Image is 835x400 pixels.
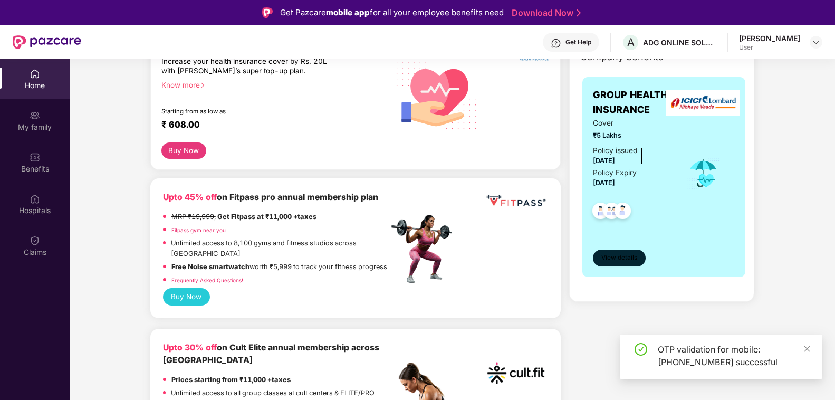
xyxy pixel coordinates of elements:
[171,227,226,233] a: Fitpass gym near you
[30,235,40,246] img: svg+xml;base64,PHN2ZyBpZD0iQ2xhaW0iIHhtbG5zPSJodHRwOi8vd3d3LnczLm9yZy8yMDAwL3N2ZyIgd2lkdGg9IjIwIi...
[593,130,671,141] span: ₹5 Lakhs
[643,37,717,47] div: ADG ONLINE SOLUTIONS PRIVATE LIMITED
[593,145,637,157] div: Policy issued
[388,42,485,141] img: svg+xml;base64,PHN2ZyB4bWxucz0iaHR0cDovL3d3dy53My5vcmcvMjAwMC9zdmciIHhtbG5zOnhsaW5rPSJodHRwOi8vd3...
[262,7,273,18] img: Logo
[163,192,378,202] b: on Fitpass pro annual membership plan
[627,36,635,49] span: A
[388,212,462,286] img: fpp.png
[593,179,615,187] span: [DATE]
[163,342,217,353] b: Upto 30% off
[161,80,382,88] div: Know more
[484,191,548,211] img: fppp.png
[593,250,645,266] button: View details
[565,38,591,46] div: Get Help
[280,6,504,19] div: Get Pazcare for all your employee benefits need
[610,199,636,225] img: svg+xml;base64,PHN2ZyB4bWxucz0iaHR0cDovL3d3dy53My5vcmcvMjAwMC9zdmciIHdpZHRoPSI0OC45NDMiIGhlaWdodD...
[588,199,613,225] img: svg+xml;base64,PHN2ZyB4bWxucz0iaHR0cDovL3d3dy53My5vcmcvMjAwMC9zdmciIHdpZHRoPSI0OC45NDMiIGhlaWdodD...
[163,192,217,202] b: Upto 45% off
[512,7,578,18] a: Download Now
[593,118,671,129] span: Cover
[171,263,249,271] strong: Free Noise smartwatch
[30,194,40,204] img: svg+xml;base64,PHN2ZyBpZD0iSG9zcGl0YWxzIiB4bWxucz0iaHR0cDovL3d3dy53My5vcmcvMjAwMC9zdmciIHdpZHRoPS...
[161,119,378,132] div: ₹ 608.00
[161,108,343,115] div: Starting from as low as
[171,238,388,259] p: Unlimited access to 8,100 gyms and fitness studios across [GEOGRAPHIC_DATA]
[161,142,206,159] button: Buy Now
[739,33,800,43] div: [PERSON_NAME]
[803,345,811,353] span: close
[658,343,810,368] div: OTP validation for mobile: [PHONE_NUMBER] successful
[171,277,243,283] a: Frequently Asked Questions!
[30,152,40,163] img: svg+xml;base64,PHN2ZyBpZD0iQmVuZWZpdHMiIHhtbG5zPSJodHRwOi8vd3d3LnczLm9yZy8yMDAwL3N2ZyIgd2lkdGg9Ij...
[577,7,581,18] img: Stroke
[739,43,800,52] div: User
[686,156,721,191] img: icon
[217,213,316,221] strong: Get Fitpass at ₹11,000 +taxes
[593,167,637,179] div: Policy Expiry
[593,88,671,118] span: GROUP HEALTH INSURANCE
[171,262,387,272] p: worth ₹5,999 to track your fitness progress
[635,343,647,356] span: check-circle
[171,376,291,384] strong: Prices starting from ₹11,000 +taxes
[30,69,40,79] img: svg+xml;base64,PHN2ZyBpZD0iSG9tZSIgeG1sbnM9Imh0dHA6Ly93d3cudzMub3JnLzIwMDAvc3ZnIiB3aWR0aD0iMjAiIG...
[326,7,370,17] strong: mobile app
[601,253,637,263] span: View details
[163,342,379,366] b: on Cult Elite annual membership across [GEOGRAPHIC_DATA]
[666,90,740,116] img: insurerLogo
[551,38,561,49] img: svg+xml;base64,PHN2ZyBpZD0iSGVscC0zMngzMiIgeG1sbnM9Imh0dHA6Ly93d3cudzMub3JnLzIwMDAvc3ZnIiB3aWR0aD...
[200,82,206,88] span: right
[171,213,216,221] del: MRP ₹19,999,
[599,199,625,225] img: svg+xml;base64,PHN2ZyB4bWxucz0iaHR0cDovL3d3dy53My5vcmcvMjAwMC9zdmciIHdpZHRoPSI0OC45MTUiIGhlaWdodD...
[13,35,81,49] img: New Pazcare Logo
[163,288,210,306] button: Buy Now
[161,56,343,75] div: Increase your health insurance cover by Rs. 20L with [PERSON_NAME]’s super top-up plan.
[30,110,40,121] img: svg+xml;base64,PHN2ZyB3aWR0aD0iMjAiIGhlaWdodD0iMjAiIHZpZXdCb3g9IjAgMCAyMCAyMCIgZmlsbD0ibm9uZSIgeG...
[812,38,820,46] img: svg+xml;base64,PHN2ZyBpZD0iRHJvcGRvd24tMzJ4MzIiIHhtbG5zPSJodHRwOi8vd3d3LnczLm9yZy8yMDAwL3N2ZyIgd2...
[593,157,615,165] span: [DATE]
